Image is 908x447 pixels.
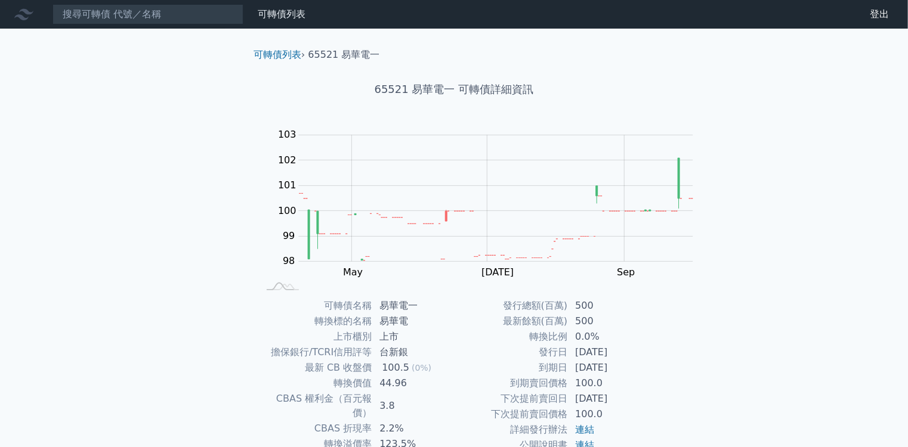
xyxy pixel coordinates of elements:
[568,344,650,360] td: [DATE]
[258,421,372,436] td: CBAS 折現率
[568,329,650,344] td: 0.0%
[258,375,372,391] td: 轉換價值
[481,266,514,278] tspan: [DATE]
[617,266,635,278] tspan: Sep
[454,406,568,422] td: 下次提前賣回價格
[454,298,568,313] td: 發行總額(百萬)
[372,375,454,391] td: 44.96
[308,48,380,62] li: 65521 易華電一
[258,391,372,421] td: CBAS 權利金（百元報價）
[258,329,372,344] td: 上市櫃別
[278,179,297,191] tspan: 101
[568,313,650,329] td: 500
[372,313,454,329] td: 易華電
[258,8,305,20] a: 可轉債列表
[568,406,650,422] td: 100.0
[575,424,594,435] a: 連結
[568,298,650,313] td: 500
[860,5,898,24] a: 登出
[454,360,568,375] td: 到期日
[283,255,295,266] tspan: 98
[258,298,372,313] td: 可轉債名稱
[454,313,568,329] td: 最新餘額(百萬)
[254,48,305,62] li: ›
[258,313,372,329] td: 轉換標的名稱
[372,421,454,436] td: 2.2%
[454,375,568,391] td: 到期賣回價格
[454,422,568,437] td: 詳細發行辦法
[372,329,454,344] td: 上市
[372,344,454,360] td: 台新銀
[52,4,243,24] input: 搜尋可轉債 代號／名稱
[372,391,454,421] td: 3.8
[454,329,568,344] td: 轉換比例
[283,230,295,241] tspan: 99
[258,344,372,360] td: 擔保銀行/TCRI信用評等
[272,129,711,278] g: Chart
[258,360,372,375] td: 最新 CB 收盤價
[278,154,297,166] tspan: 102
[412,363,431,372] span: (0%)
[372,298,454,313] td: 易華電一
[343,266,363,278] tspan: May
[454,344,568,360] td: 發行日
[278,205,297,216] tspan: 100
[379,361,412,375] div: 100.5
[254,49,301,60] a: 可轉債列表
[568,391,650,406] td: [DATE]
[278,129,297,140] tspan: 103
[568,375,650,391] td: 100.0
[454,391,568,406] td: 下次提前賣回日
[244,81,664,98] h1: 65521 易華電一 可轉債詳細資訊
[568,360,650,375] td: [DATE]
